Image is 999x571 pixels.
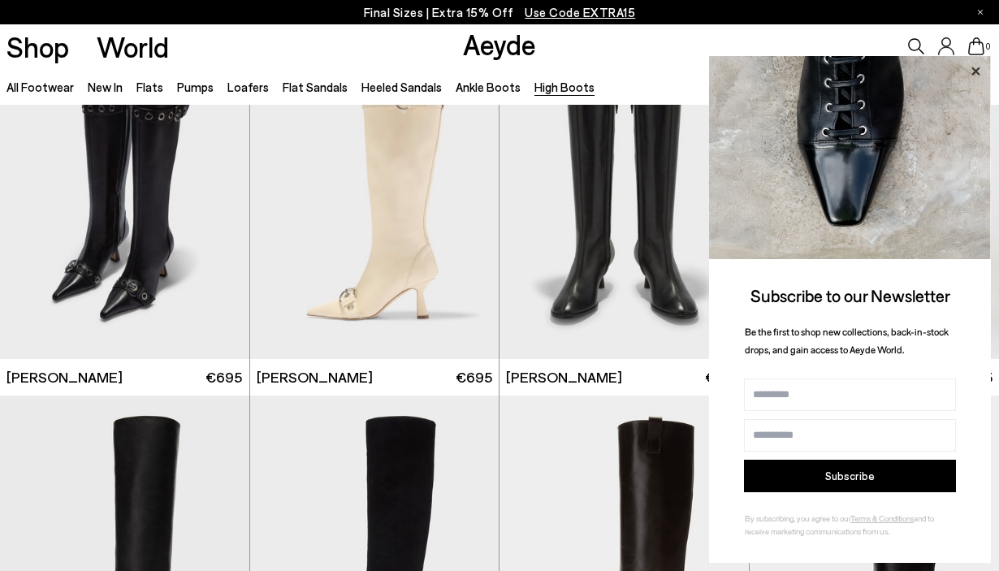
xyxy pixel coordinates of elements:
[984,42,993,51] span: 0
[705,367,742,387] span: €695
[205,367,242,387] span: €695
[745,326,949,356] span: Be the first to shop new collections, back-in-stock drops, and gain access to Aeyde World.
[500,45,749,359] img: Catherine High Sock Boots
[6,80,74,94] a: All Footwear
[850,513,914,523] a: Terms & Conditions
[250,45,500,359] div: 1 / 6
[525,5,635,19] span: Navigate to /collections/ss25-final-sizes
[88,80,123,94] a: New In
[456,80,521,94] a: Ankle Boots
[97,32,169,61] a: World
[750,285,950,305] span: Subscribe to our Newsletter
[283,80,348,94] a: Flat Sandals
[968,37,984,55] a: 0
[463,27,536,61] a: Aeyde
[506,367,622,387] span: [PERSON_NAME]
[500,45,749,359] a: Next slide Previous slide
[250,359,500,396] a: [PERSON_NAME] €695
[227,80,269,94] a: Loafers
[709,56,991,259] img: ca3f721fb6ff708a270709c41d776025.jpg
[257,367,373,387] span: [PERSON_NAME]
[744,460,956,492] button: Subscribe
[177,80,214,94] a: Pumps
[6,367,123,387] span: [PERSON_NAME]
[745,513,850,523] span: By subscribing, you agree to our
[361,80,442,94] a: Heeled Sandals
[534,80,595,94] a: High Boots
[250,45,500,359] img: Vivian Eyelet High Boots
[364,2,636,23] p: Final Sizes | Extra 15% Off
[500,45,749,359] div: 5 / 6
[136,80,163,94] a: Flats
[6,32,69,61] a: Shop
[250,45,500,359] a: Next slide Previous slide
[456,367,492,387] span: €695
[500,359,749,396] a: [PERSON_NAME] €695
